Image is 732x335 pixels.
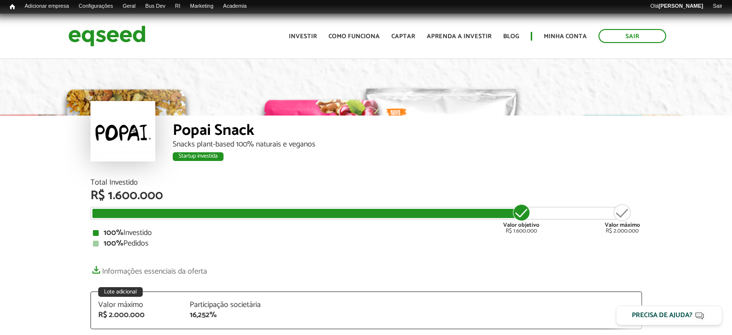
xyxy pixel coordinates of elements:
div: Total Investido [90,179,642,187]
div: Popai Snack [173,123,642,141]
a: Bus Dev [140,2,170,10]
a: RI [170,2,185,10]
div: Valor máximo [98,301,176,309]
span: Início [10,3,15,10]
a: Minha conta [544,33,587,40]
div: Participação societária [190,301,267,309]
a: Aprenda a investir [427,33,492,40]
a: Investir [289,33,317,40]
div: R$ 2.000.000 [605,203,640,234]
a: Geral [118,2,140,10]
div: Investido [93,229,640,237]
a: Sair [598,29,666,43]
div: R$ 1.600.000 [90,189,642,202]
div: Pedidos [93,240,640,248]
a: Informações essenciais da oferta [90,262,207,276]
strong: Valor máximo [605,220,640,230]
strong: [PERSON_NAME] [658,3,703,9]
div: Snacks plant-based 100% naturais e veganos [173,141,642,148]
div: Lote adicional [98,287,143,297]
div: R$ 1.600.000 [503,203,539,234]
a: Adicionar empresa [20,2,74,10]
div: 16,252% [190,311,267,319]
a: Captar [391,33,415,40]
strong: Valor objetivo [503,220,539,230]
a: Como funciona [329,33,380,40]
img: EqSeed [68,23,146,49]
a: Sair [708,2,727,10]
a: Blog [503,33,519,40]
div: R$ 2.000.000 [98,311,176,319]
a: Olá[PERSON_NAME] [645,2,708,10]
strong: 100% [104,237,123,250]
div: Startup investida [173,152,224,161]
strong: 100% [104,226,123,239]
a: Academia [218,2,252,10]
a: Configurações [74,2,118,10]
a: Início [5,2,20,12]
a: Marketing [185,2,218,10]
